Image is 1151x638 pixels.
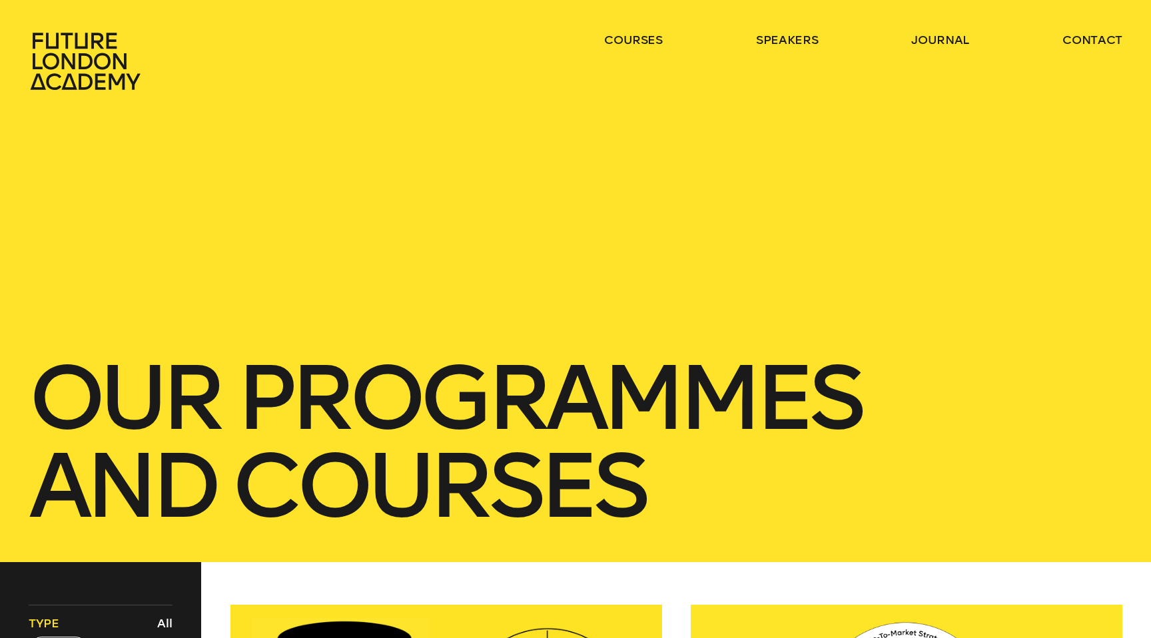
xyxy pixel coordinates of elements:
a: contact [1062,32,1122,48]
a: courses [604,32,663,48]
a: journal [911,32,969,48]
h1: our Programmes and courses [29,354,1122,530]
a: speakers [756,32,818,48]
button: All [154,612,176,635]
span: Type [29,615,59,631]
